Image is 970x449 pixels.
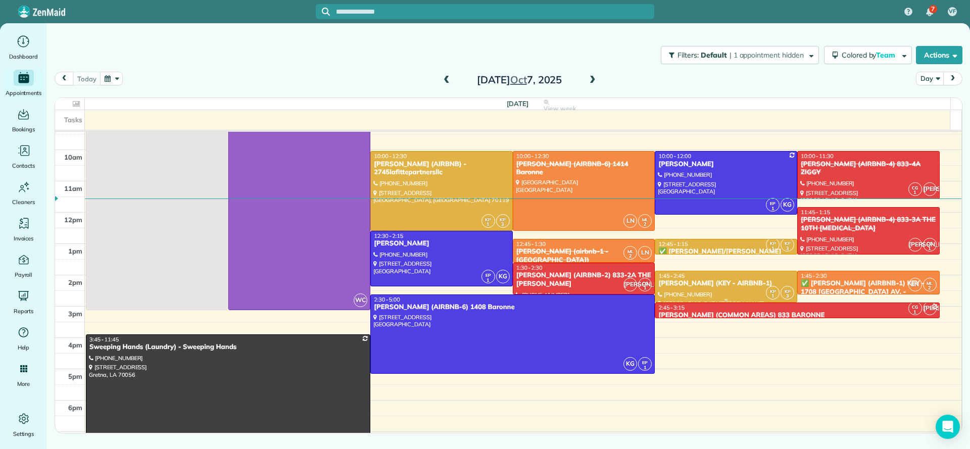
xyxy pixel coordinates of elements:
span: KP [500,217,506,222]
span: Payroll [15,270,33,280]
div: [PERSON_NAME] (AIRBNB) - 2745lafittepartnersllc [373,160,510,177]
button: Focus search [316,8,330,16]
span: 7 [931,5,935,13]
div: [PERSON_NAME] [658,160,794,169]
div: [PERSON_NAME] (AIRBNB-4) 833-3A THE 10TH [MEDICAL_DATA] [800,216,937,233]
small: 1 [766,244,779,254]
small: 1 [924,244,936,254]
span: 10:00 - 12:00 [658,153,691,160]
span: KP [785,288,791,294]
div: 7 unread notifications [919,1,940,23]
span: 12:45 - 1:30 [516,240,546,247]
a: Invoices [4,215,43,243]
span: CG [912,185,918,190]
div: [PERSON_NAME] (airbnb-1 - [GEOGRAPHIC_DATA]) [516,247,652,265]
span: 12:30 - 2:15 [374,232,403,239]
a: Reports [4,288,43,316]
span: 12:45 - 1:15 [658,240,688,247]
small: 1 [482,220,495,229]
span: Tasks [64,116,82,124]
span: Settings [13,429,34,439]
span: 10:00 - 12:30 [516,153,549,160]
span: Dashboard [9,52,38,62]
button: Actions [916,46,962,64]
div: [PERSON_NAME] (AIRBNB-6) 1414 Baronne [516,160,652,177]
div: [PERSON_NAME] (AIRBNB-2) 833-2A THE [PERSON_NAME] [516,271,652,288]
span: WC [354,293,367,307]
span: 3pm [68,310,82,318]
span: [DATE] [507,99,528,108]
a: Dashboard [4,33,43,62]
div: [PERSON_NAME] (KEY - AIRBNB-1) [658,279,794,288]
span: Team [876,51,897,60]
small: 1 [639,363,651,373]
span: Invoices [14,233,34,243]
span: KP [770,240,776,246]
span: 2:45 - 3:15 [658,304,685,311]
span: LN [908,278,922,291]
button: Filters: Default | 1 appointment hidden [661,46,818,64]
small: 2 [624,252,637,261]
a: Settings [4,411,43,439]
span: Contacts [12,161,35,171]
span: [PERSON_NAME] [623,278,637,291]
span: KG [781,198,794,212]
span: CG [642,280,648,286]
small: 1 [482,276,495,285]
span: 6pm [68,404,82,412]
span: EP [486,272,491,278]
span: 1:45 - 2:30 [801,272,827,279]
div: Sweeping Hands (Laundry) - Sweeping Hands [89,343,367,352]
span: 4pm [68,341,82,349]
a: Filters: Default | 1 appointment hidden [656,46,818,64]
span: 10:00 - 11:30 [801,153,834,160]
button: Day [916,72,944,85]
small: 3 [781,291,794,301]
span: Colored by [842,51,899,60]
div: [PERSON_NAME] [373,239,510,248]
button: Colored byTeam [824,46,912,64]
span: Oct [510,73,527,86]
span: 11:45 - 1:15 [801,209,830,216]
span: 10:00 - 12:30 [374,153,407,160]
span: KG [496,270,510,283]
span: CG [927,240,933,246]
h2: [DATE] 7, 2025 [456,74,583,85]
small: 1 [766,204,779,214]
a: Cleaners [4,179,43,207]
span: Default [701,51,727,60]
span: KP [770,288,776,294]
small: 1 [909,188,922,197]
span: 3:45 - 11:45 [89,336,119,343]
span: CG [912,304,918,310]
div: [PERSON_NAME] (AIRBNB-4) 833-4A ZIGGY [800,160,937,177]
small: 2 [924,283,936,293]
a: Help [4,324,43,353]
button: next [943,72,962,85]
span: 1pm [68,247,82,255]
div: Open Intercom Messenger [936,415,960,439]
span: Help [18,342,30,353]
span: 12pm [64,216,82,224]
span: Appointments [6,88,42,98]
a: Bookings [4,106,43,134]
svg: Focus search [322,8,330,16]
span: Bookings [12,124,35,134]
small: 3 [497,220,509,229]
button: today [73,72,101,85]
a: Contacts [4,142,43,171]
span: EP [770,201,775,206]
span: 1:30 - 2:30 [516,264,543,271]
div: [PERSON_NAME] (AIRBNB-6) 1408 Baronne [373,303,652,312]
span: More [17,379,30,389]
span: View week [544,105,576,113]
small: 2 [639,220,651,229]
span: 11am [64,184,82,192]
span: LN [638,246,652,260]
a: Payroll [4,252,43,280]
span: Cleaners [12,197,35,207]
span: KP [485,217,491,222]
span: ML [927,280,933,286]
div: ✅ [PERSON_NAME]/[PERSON_NAME] (AIRBNB-3) [PERSON_NAME] ST - FLEURLICITY LLC [658,247,794,273]
span: [PERSON_NAME] [908,238,922,252]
